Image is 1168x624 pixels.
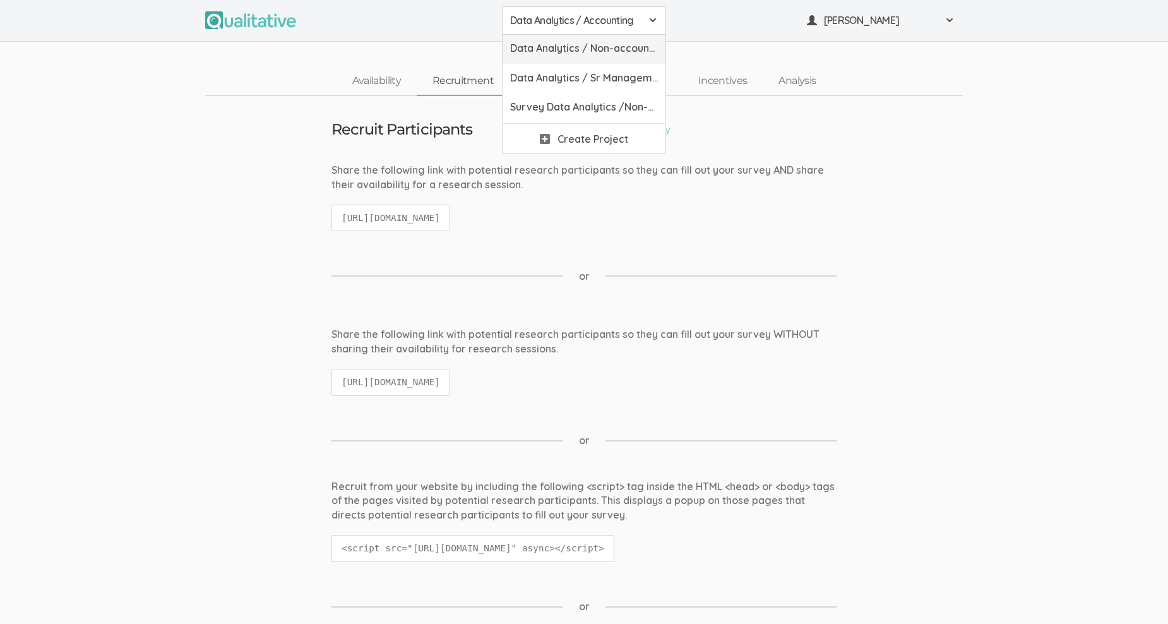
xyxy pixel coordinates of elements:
a: Survey Data Analytics /Non-accounting [503,93,665,123]
code: [URL][DOMAIN_NAME] [331,205,450,232]
span: or [579,433,590,448]
h3: Recruit Participants [331,121,472,138]
img: plus.svg [540,134,550,144]
a: Data Analytics / Sr Management [503,64,665,94]
a: Recruitment [417,68,510,95]
img: Qualitative [205,11,296,29]
span: Survey Data Analytics /Non-accounting [510,100,658,114]
span: Data Analytics / Accounting [510,13,641,28]
span: Data Analytics / Non-accounting [510,41,658,56]
code: <script src="[URL][DOMAIN_NAME]" async></script> [331,535,614,562]
a: Availability [337,68,417,95]
span: or [579,269,590,284]
span: Create Project [557,132,628,147]
a: Incentives [682,68,763,95]
div: Share the following link with potential research participants so they can fill out your survey AN... [331,163,837,192]
span: or [579,599,590,614]
a: Edit Survey [612,123,670,136]
button: Data Analytics / Accounting [502,6,666,35]
a: Data Analytics / Non-accounting [503,35,665,64]
span: [PERSON_NAME] [824,13,938,28]
code: [URL][DOMAIN_NAME] [331,369,450,396]
span: Data Analytics / Sr Management [510,71,658,85]
a: Analysis [763,68,831,95]
a: Create Project [503,124,665,153]
div: Recruit from your website by including the following <script> tag inside the HTML <head> or <body... [331,479,837,523]
button: [PERSON_NAME] [799,6,963,35]
div: Share the following link with potential research participants so they can fill out your survey WI... [331,327,837,356]
iframe: Chat Widget [1105,563,1168,624]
